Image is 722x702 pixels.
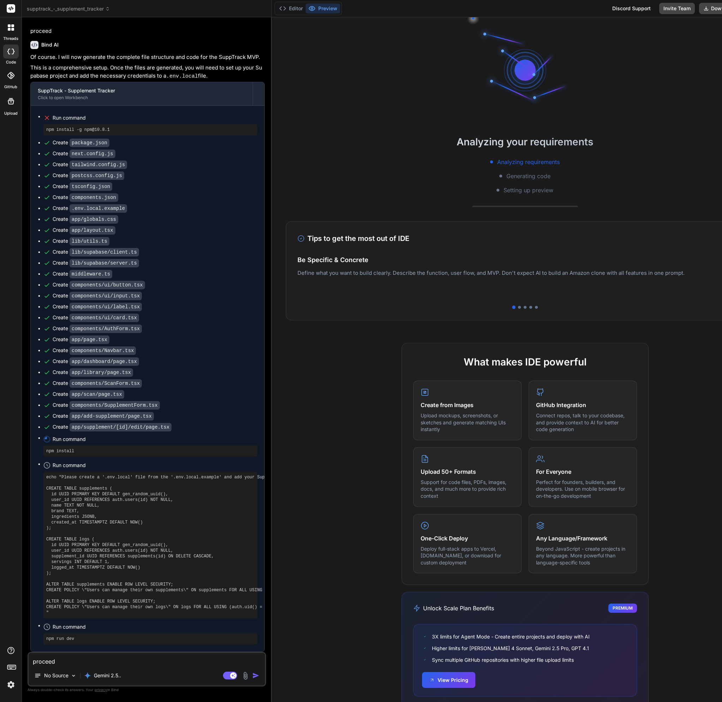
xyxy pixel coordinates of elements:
[241,672,249,680] img: attachment
[3,36,18,42] label: threads
[70,270,112,278] code: middleware.ts
[5,679,17,691] img: settings
[53,423,172,431] div: Create
[53,391,124,398] div: Create
[53,114,257,121] span: Run command
[70,193,118,202] code: components.json
[38,87,246,94] div: SuppTrack - Supplement Tracker
[659,3,695,14] button: Invite Team
[46,127,254,133] pre: npm install -g npm@10.8.1
[432,644,589,652] span: Higher limits for [PERSON_NAME] 4 Sonnet, Gemini 2.5 Pro, GPT 4.1
[506,172,550,180] span: Generating code
[38,95,246,101] div: Click to open Workbench
[70,150,115,158] code: next.config.js
[70,314,139,322] code: components/ui/card.tsx
[53,292,142,299] div: Create
[276,4,306,13] button: Editor
[53,436,257,443] span: Run command
[53,358,139,365] div: Create
[421,412,514,433] p: Upload mockups, screenshots, or sketches and generate matching UIs instantly
[70,335,109,344] code: app/page.tsx
[53,369,133,376] div: Create
[84,672,91,679] img: Gemini 2.5 Pro
[421,545,514,566] p: Deploy full-stack apps to Vercel, [DOMAIN_NAME], or download for custom deployment
[46,636,254,642] pre: npm run dev
[536,534,630,543] h4: Any Language/Framework
[53,380,142,387] div: Create
[44,672,68,679] p: No Source
[70,139,109,147] code: package.json
[53,314,139,321] div: Create
[70,171,124,180] code: postcss.config.js
[30,53,265,61] p: Of course. I will now generate the complete file structure and code for the SuppTrack MVP.
[6,59,16,65] label: code
[70,423,172,431] code: app/supplement/[id]/edit/page.tsx
[94,672,121,679] p: Gemini 2.5..
[70,237,109,246] code: lib/utils.ts
[46,448,254,454] pre: npm install
[70,325,142,333] code: components/AuthForm.tsx
[4,84,17,90] label: GitHub
[70,401,160,410] code: components/SupplementForm.tsx
[41,41,59,48] h6: Bind AI
[608,604,637,613] div: Premium
[70,368,133,377] code: app/library/page.tsx
[536,479,630,500] p: Perfect for founders, builders, and developers. Use on mobile browser for on-the-go development
[70,259,139,267] code: lib/supabase/server.ts
[53,237,109,245] div: Create
[95,688,107,692] span: privacy
[53,401,160,409] div: Create
[53,462,257,469] span: Run command
[70,215,118,224] code: app/globals.css
[70,357,139,366] code: app/dashboard/page.tsx
[70,412,154,420] code: app/add-supplement/page.tsx
[53,194,118,201] div: Create
[497,158,560,166] span: Analyzing requirements
[504,186,553,194] span: Setting up preview
[70,303,142,311] code: components/ui/label.tsx
[53,150,115,157] div: Create
[422,672,475,688] button: View Pricing
[536,467,630,476] h4: For Everyone
[608,3,655,14] div: Discord Support
[306,4,340,13] button: Preview
[46,474,254,616] pre: echo "Please create a '.env.local' file from the '.env.local.example' and add your Supabase crede...
[421,479,514,500] p: Support for code files, PDFs, images, docs, and much more to provide rich context
[53,303,142,310] div: Create
[70,292,142,300] code: components/ui/input.tsx
[53,412,154,420] div: Create
[53,205,127,212] div: Create
[71,673,77,679] img: Pick Models
[252,672,259,679] img: icon
[53,281,145,289] div: Create
[28,686,266,693] p: Always double-check its answers. Your in Bind
[536,412,630,433] p: Connect repos, talk to your codebase, and provide context to AI for better code generation
[53,336,109,343] div: Create
[53,347,136,354] div: Create
[432,656,574,664] span: Sync multiple GitHub repositories with higher file upload limits
[70,346,136,355] code: components/Navbar.tsx
[70,379,142,388] code: components/ScanForm.tsx
[166,73,198,79] code: .env.local
[53,183,112,190] div: Create
[432,633,590,640] span: 3X limits for Agent Mode - Create entire projects and deploy with AI
[413,604,494,612] h3: Unlock Scale Plan Benefits
[297,233,409,244] h3: Tips to get the most out of IDE
[53,226,115,234] div: Create
[421,467,514,476] h4: Upload 50+ Formats
[536,401,630,409] h4: GitHub Integration
[536,545,630,566] p: Beyond JavaScript - create projects in any language. More powerful than language-specific tools
[70,248,139,256] code: lib/supabase/client.ts
[53,216,118,223] div: Create
[53,270,112,278] div: Create
[53,161,127,168] div: Create
[53,139,109,146] div: Create
[70,182,112,191] code: tsconfig.json
[421,534,514,543] h4: One-Click Deploy
[53,325,142,332] div: Create
[30,27,265,35] p: proceed
[53,172,124,179] div: Create
[70,281,145,289] code: components/ui/button.tsx
[413,355,637,369] h2: What makes IDE powerful
[27,5,110,12] span: supptrack_-_supplement_tracker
